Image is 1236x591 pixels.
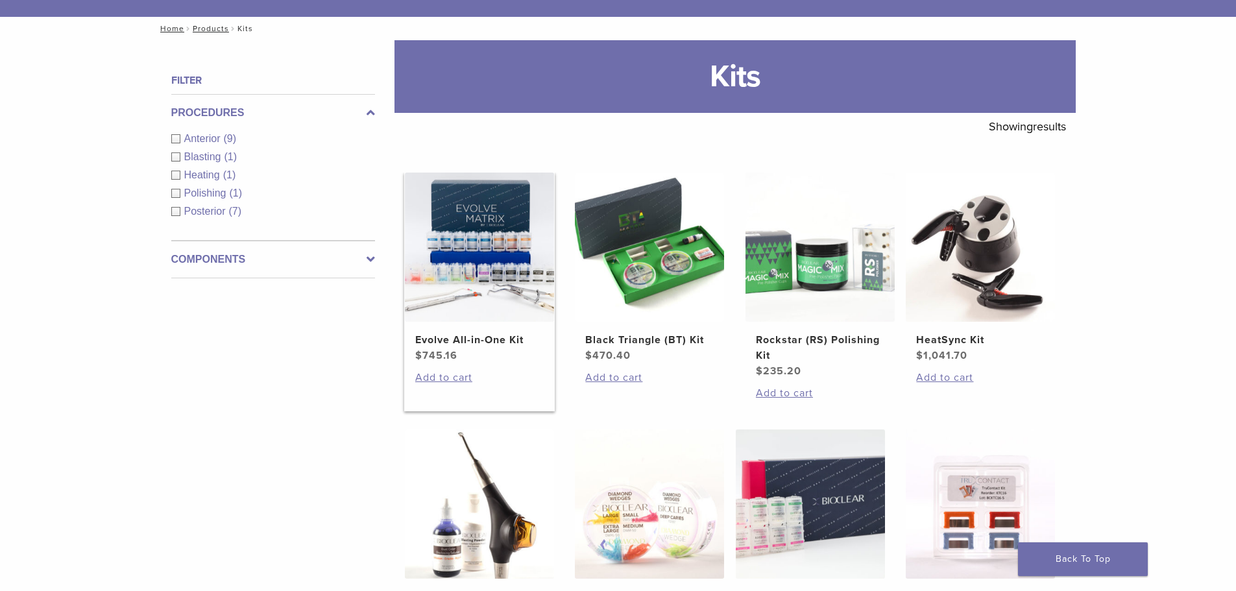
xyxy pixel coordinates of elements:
h2: Evolve All-in-One Kit [415,332,544,348]
h2: Black Triangle (BT) Kit [585,332,714,348]
span: $ [756,365,763,378]
span: / [229,25,237,32]
a: Rockstar (RS) Polishing KitRockstar (RS) Polishing Kit $235.20 [745,173,896,379]
span: Blasting [184,151,224,162]
span: (1) [229,187,242,199]
a: Evolve All-in-One KitEvolve All-in-One Kit $745.16 [404,173,555,363]
span: Anterior [184,133,224,144]
p: Showing results [989,113,1066,140]
img: Complete HD Anterior Kit [736,429,885,579]
a: Add to cart: “Black Triangle (BT) Kit” [585,370,714,385]
a: Back To Top [1018,542,1148,576]
h4: Filter [171,73,375,88]
a: Add to cart: “HeatSync Kit” [916,370,1045,385]
img: Evolve All-in-One Kit [405,173,554,322]
span: (7) [229,206,242,217]
span: (1) [224,151,237,162]
span: Polishing [184,187,230,199]
span: $ [415,349,422,362]
img: Blaster Kit [405,429,554,579]
span: Posterior [184,206,229,217]
label: Components [171,252,375,267]
img: HeatSync Kit [906,173,1055,322]
bdi: 1,041.70 [916,349,967,362]
span: (1) [223,169,236,180]
h1: Kits [394,40,1076,113]
label: Procedures [171,105,375,121]
a: Black Triangle (BT) KitBlack Triangle (BT) Kit $470.40 [574,173,725,363]
span: $ [916,349,923,362]
a: Home [156,24,184,33]
img: TruContact Kit [906,429,1055,579]
img: Black Triangle (BT) Kit [575,173,724,322]
a: Add to cart: “Rockstar (RS) Polishing Kit” [756,385,884,401]
bdi: 470.40 [585,349,631,362]
a: HeatSync KitHeatSync Kit $1,041.70 [905,173,1056,363]
span: $ [585,349,592,362]
h2: HeatSync Kit [916,332,1045,348]
nav: Kits [151,17,1085,40]
a: Add to cart: “Evolve All-in-One Kit” [415,370,544,385]
span: / [184,25,193,32]
span: Heating [184,169,223,180]
span: (9) [224,133,237,144]
img: Diamond Wedge Kits [575,429,724,579]
a: Products [193,24,229,33]
bdi: 235.20 [756,365,801,378]
img: Rockstar (RS) Polishing Kit [745,173,895,322]
h2: Rockstar (RS) Polishing Kit [756,332,884,363]
bdi: 745.16 [415,349,457,362]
